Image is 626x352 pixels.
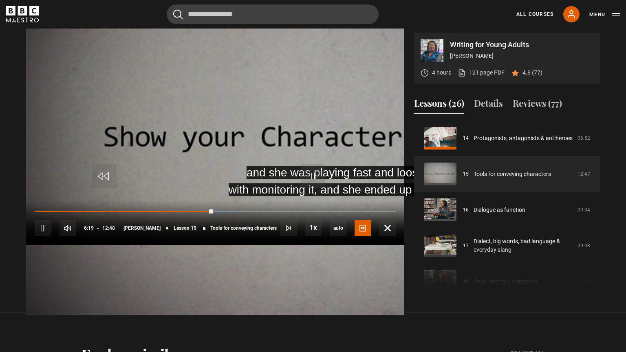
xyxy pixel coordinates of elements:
div: Current quality: 1080p [330,220,346,236]
span: - [97,225,99,231]
svg: BBC Maestro [6,6,39,22]
span: 12:48 [102,221,115,235]
button: Pause [35,220,51,236]
p: [PERSON_NAME] [450,52,593,60]
button: Submit the search query [173,9,183,20]
input: Search [167,4,379,24]
span: Tools for conveying characters [210,226,277,231]
button: Next Lesson [280,220,297,236]
a: Tools for conveying characters [474,170,551,178]
p: Writing for Young Adults [450,41,593,48]
p: 4.8 (77) [522,68,542,77]
button: Playback Rate [305,220,322,236]
button: Captions [355,220,371,236]
span: Lesson 15 [174,226,196,231]
button: Fullscreen [379,220,396,236]
a: Dialogue as function [474,206,525,214]
a: Dialect, big words, bad language & everyday slang [474,237,573,254]
p: 4 hours [432,68,451,77]
button: Reviews (77) [513,97,562,114]
a: All Courses [516,11,553,18]
a: 121 page PDF [458,68,505,77]
button: Lessons (26) [414,97,464,114]
button: Details [474,97,503,114]
button: Mute [60,220,76,236]
span: [PERSON_NAME] [123,226,161,231]
div: Progress Bar [35,211,396,213]
a: Protagonists, antagonists & antiheroes [474,134,573,143]
button: Toggle navigation [589,11,620,19]
span: auto [330,220,346,236]
video-js: Video Player [26,33,404,245]
span: 6:19 [84,221,94,235]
